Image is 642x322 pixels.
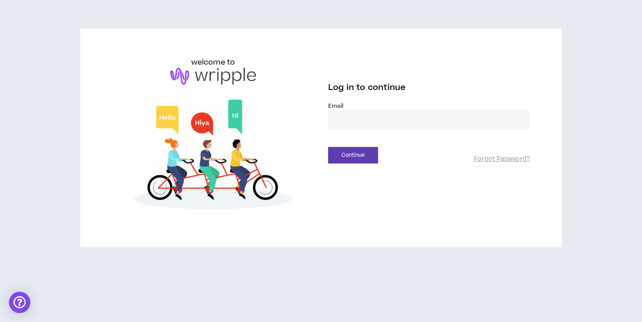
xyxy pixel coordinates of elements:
img: logo-brand.png [170,68,256,85]
img: Welcome to Wripple [112,94,314,219]
button: Continue [328,147,378,163]
div: Open Intercom Messenger [9,292,30,313]
label: Email [328,102,530,110]
a: Forgot Password? [474,155,530,163]
span: Log in to continue [328,82,406,93]
h6: welcome to [191,57,235,68]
